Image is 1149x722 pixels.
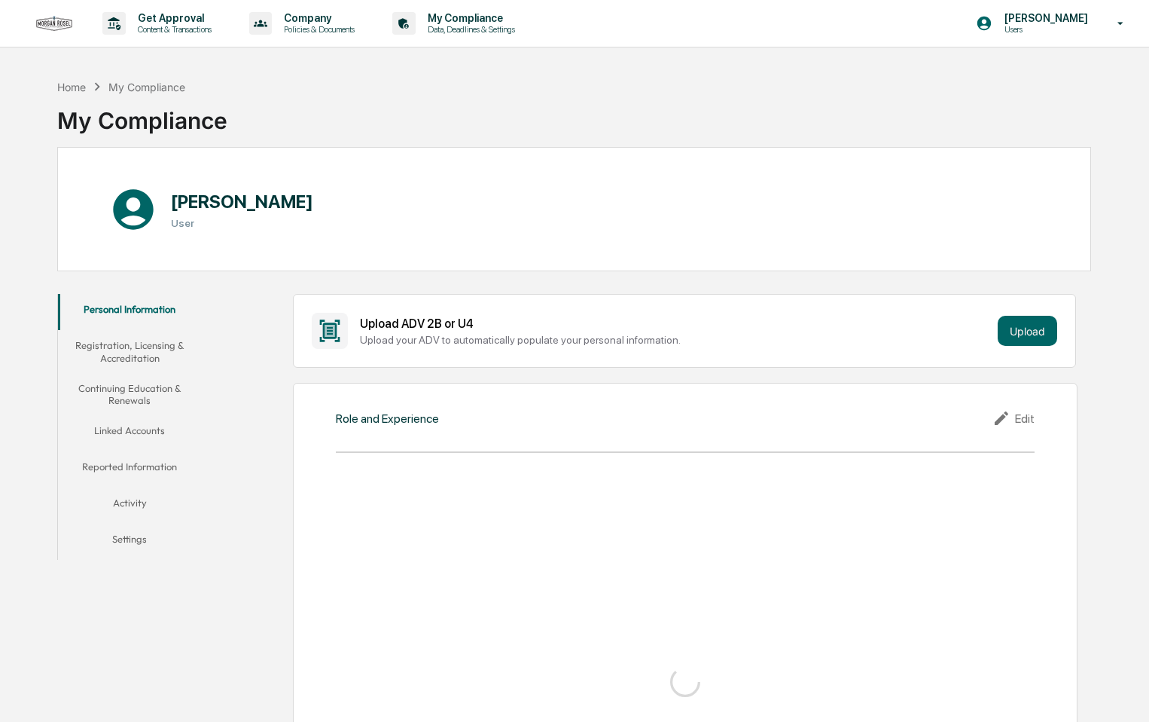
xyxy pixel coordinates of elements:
button: Registration, Licensing & Accreditation [58,330,202,373]
p: Get Approval [126,12,219,24]
div: My Compliance [108,81,185,93]
button: Personal Information [58,294,202,330]
h1: [PERSON_NAME] [171,191,313,213]
div: Upload ADV 2B or U4 [360,317,992,331]
p: Users [992,24,1096,35]
button: Continuing Education & Renewals [58,373,202,416]
img: logo [36,16,72,31]
button: Linked Accounts [58,415,202,451]
p: [PERSON_NAME] [992,12,1096,24]
button: Upload [998,316,1057,346]
div: secondary tabs example [58,294,202,560]
p: Data, Deadlines & Settings [416,24,523,35]
p: Company [272,12,362,24]
button: Reported Information [58,451,202,488]
h3: User [171,217,313,229]
div: Edit [992,409,1035,427]
button: Activity [58,488,202,524]
div: Role and Experience [336,411,439,426]
div: My Compliance [57,95,227,134]
p: Content & Transactions [126,24,219,35]
div: Upload your ADV to automatically populate your personal information. [360,334,992,346]
button: Settings [58,524,202,560]
div: Home [57,81,86,93]
p: My Compliance [416,12,523,24]
p: Policies & Documents [272,24,362,35]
